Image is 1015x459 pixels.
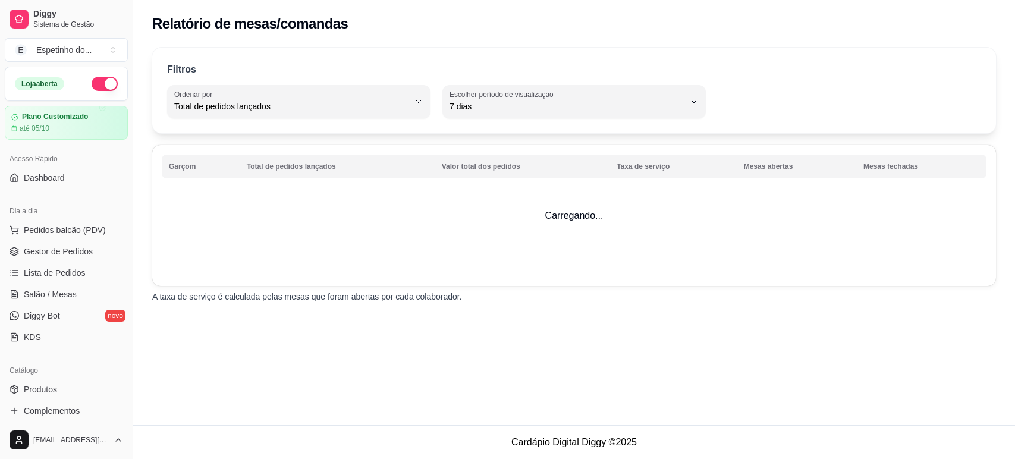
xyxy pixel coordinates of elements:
a: KDS [5,328,128,347]
button: Select a team [5,38,128,62]
div: Catálogo [5,361,128,380]
a: Diggy Botnovo [5,306,128,325]
article: até 05/10 [20,124,49,133]
span: KDS [24,331,41,343]
span: Complementos [24,405,80,417]
button: [EMAIL_ADDRESS][DOMAIN_NAME] [5,426,128,454]
button: Escolher período de visualização7 dias [442,85,706,118]
span: Diggy Bot [24,310,60,322]
td: Carregando... [152,145,996,286]
span: Diggy [33,9,123,20]
span: Total de pedidos lançados [174,100,409,112]
label: Ordenar por [174,89,216,99]
span: Gestor de Pedidos [24,246,93,257]
span: Dashboard [24,172,65,184]
p: A taxa de serviço é calculada pelas mesas que foram abertas por cada colaborador. [152,291,996,303]
a: Gestor de Pedidos [5,242,128,261]
a: Salão / Mesas [5,285,128,304]
footer: Cardápio Digital Diggy © 2025 [133,425,1015,459]
a: Lista de Pedidos [5,263,128,282]
a: Complementos [5,401,128,420]
article: Plano Customizado [22,112,88,121]
button: Ordenar porTotal de pedidos lançados [167,85,430,118]
span: E [15,44,27,56]
span: Pedidos balcão (PDV) [24,224,106,236]
div: Acesso Rápido [5,149,128,168]
a: DiggySistema de Gestão [5,5,128,33]
div: Espetinho do ... [36,44,92,56]
label: Escolher período de visualização [450,89,557,99]
div: Dia a dia [5,202,128,221]
span: [EMAIL_ADDRESS][DOMAIN_NAME] [33,435,109,445]
div: Loja aberta [15,77,64,90]
span: 7 dias [450,100,684,112]
span: Salão / Mesas [24,288,77,300]
span: Lista de Pedidos [24,267,86,279]
button: Pedidos balcão (PDV) [5,221,128,240]
p: Filtros [167,62,196,77]
span: Sistema de Gestão [33,20,123,29]
a: Plano Customizadoaté 05/10 [5,106,128,140]
a: Dashboard [5,168,128,187]
a: Produtos [5,380,128,399]
h2: Relatório de mesas/comandas [152,14,348,33]
span: Produtos [24,383,57,395]
button: Alterar Status [92,77,118,91]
